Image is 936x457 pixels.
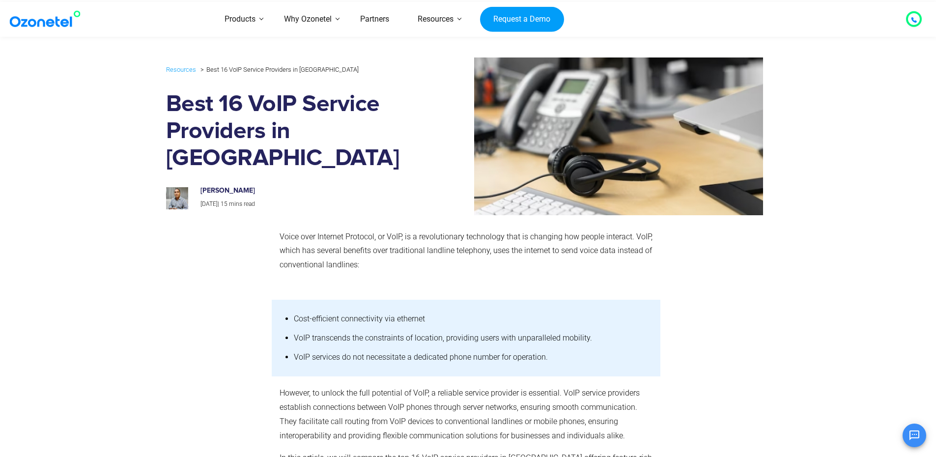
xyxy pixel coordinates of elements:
[229,200,255,207] span: mins read
[270,2,346,37] a: Why Ozonetel
[294,314,425,323] span: Cost-efficient connectivity via ethernet
[166,187,188,209] img: prashanth-kancherla_avatar-200x200.jpeg
[221,200,227,207] span: 15
[200,187,408,195] h6: [PERSON_NAME]
[903,424,926,447] button: Open chat
[166,91,418,172] h1: Best 16 VoIP Service Providers in [GEOGRAPHIC_DATA]
[280,388,640,440] span: However, to unlock the full potential of VoIP, a reliable service provider is essential. VoIP ser...
[294,333,592,343] span: VoIP transcends the constraints of location, providing users with unparalleled mobility.
[280,232,652,270] span: Voice over Internet Protocol, or VoIP, is a revolutionary technology that is changing how people ...
[198,63,359,76] li: Best 16 VoIP Service Providers in [GEOGRAPHIC_DATA]
[403,2,468,37] a: Resources
[200,200,218,207] span: [DATE]
[166,64,196,75] a: Resources
[200,199,408,210] p: |
[480,6,564,32] a: Request a Demo
[346,2,403,37] a: Partners
[210,2,270,37] a: Products
[294,352,548,362] span: VoIP services do not necessitate a dedicated phone number for operation.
